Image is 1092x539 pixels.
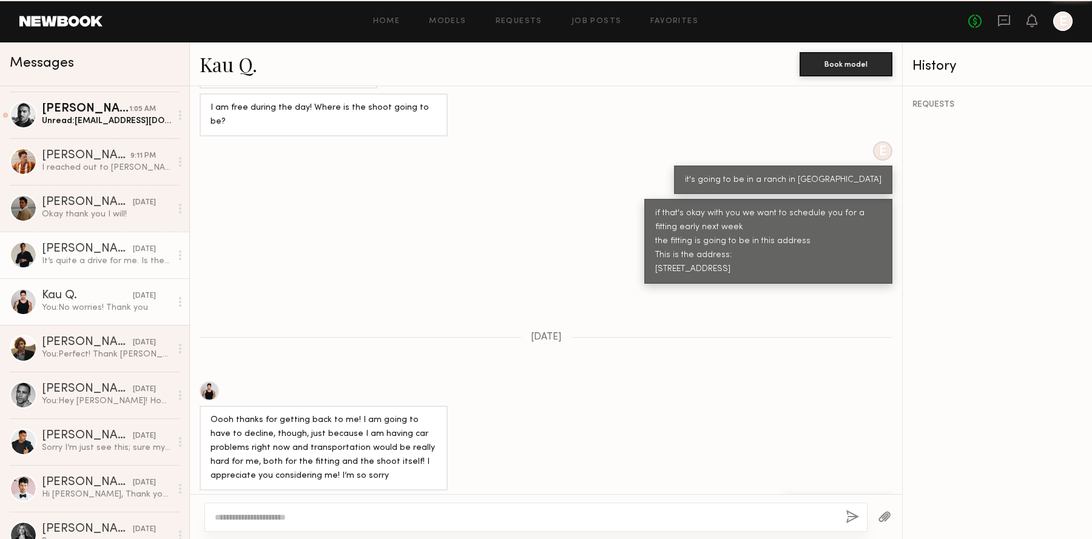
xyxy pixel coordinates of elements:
[133,337,156,349] div: [DATE]
[129,104,156,115] div: 1:05 AM
[133,197,156,209] div: [DATE]
[133,384,156,395] div: [DATE]
[655,207,881,276] div: if that's okay with you we want to schedule you for a fitting early next week the fitting is goin...
[650,18,698,25] a: Favorites
[42,243,133,255] div: [PERSON_NAME]
[42,162,171,173] div: I reached out to [PERSON_NAME] and we are going to meet [DATE] same time. Thank you!
[42,150,130,162] div: [PERSON_NAME]
[42,349,171,360] div: You: Perfect! Thank [PERSON_NAME]
[800,52,892,76] button: Book model
[211,413,437,483] div: Oooh thanks for getting back to me! I am going to have to decline, though, just because I am havi...
[42,477,133,489] div: [PERSON_NAME]
[912,101,1082,109] div: REQUESTS
[42,103,129,115] div: [PERSON_NAME]
[429,18,466,25] a: Models
[133,244,156,255] div: [DATE]
[42,209,171,220] div: Okay thank you I will!
[42,290,133,302] div: Kau Q.
[133,290,156,302] div: [DATE]
[685,173,881,187] div: it's going to be in a ranch in [GEOGRAPHIC_DATA]
[496,18,542,25] a: Requests
[800,58,892,69] a: Book model
[42,115,171,127] div: Unread: [EMAIL_ADDRESS][DOMAIN_NAME]
[42,196,133,209] div: [PERSON_NAME]
[42,442,171,454] div: Sorry I’m just see this; sure my number is [PHONE_NUMBER] Talk soon!
[42,523,133,535] div: [PERSON_NAME]
[42,489,171,500] div: Hi [PERSON_NAME], Thank you so much for reaching out, and I sincerely apologize for the delay — I...
[133,477,156,489] div: [DATE]
[133,524,156,535] div: [DATE]
[42,383,133,395] div: [PERSON_NAME]
[200,51,257,77] a: Kau Q.
[1053,12,1073,31] a: E
[571,18,622,25] a: Job Posts
[912,59,1082,73] div: History
[531,332,562,343] span: [DATE]
[133,430,156,442] div: [DATE]
[211,101,437,129] div: I am free during the day! Where is the shoot going to be?
[42,255,171,267] div: It’s quite a drive for me. Is there any chance we can do a virtual meeting or any other alternative?
[42,302,171,313] div: You: No worries! Thank you
[10,56,74,70] span: Messages
[42,430,133,442] div: [PERSON_NAME]
[373,18,400,25] a: Home
[42,395,171,407] div: You: Hey [PERSON_NAME]! Hope you’re doing well. This is [PERSON_NAME] from Rebel Marketing, an ag...
[130,150,156,162] div: 9:11 PM
[42,336,133,349] div: [PERSON_NAME]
